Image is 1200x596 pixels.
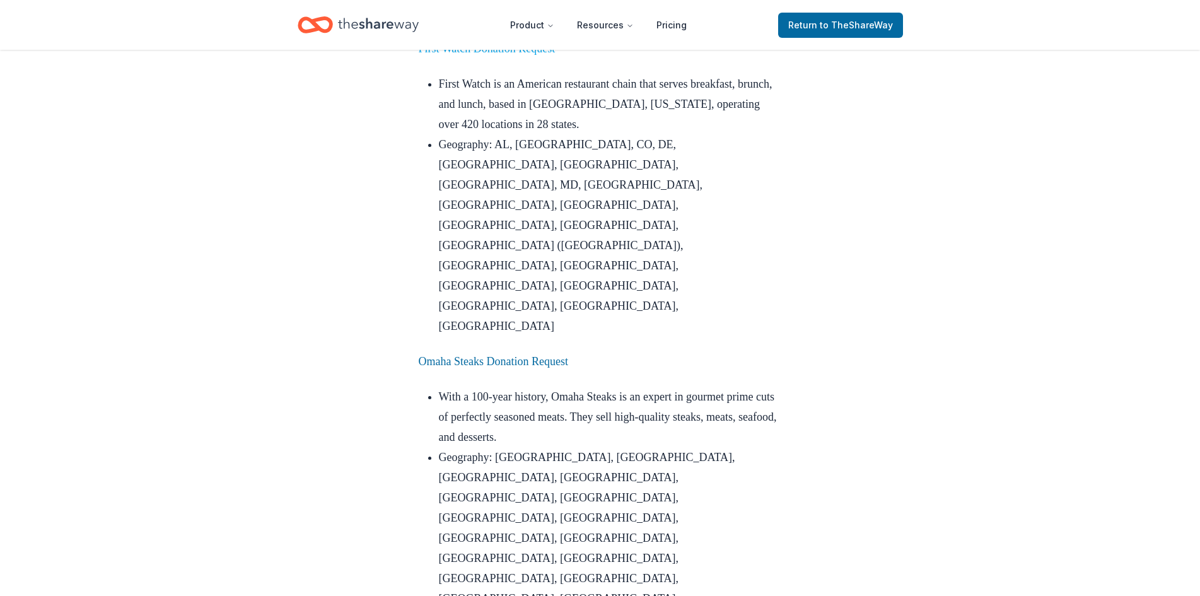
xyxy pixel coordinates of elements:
[439,74,782,134] li: First Watch is an American restaurant chain that serves breakfast, brunch, and lunch, based in [G...
[419,355,568,368] a: Omaha Steaks Donation Request
[500,10,697,40] nav: Main
[788,18,893,33] span: Return
[567,13,644,38] button: Resources
[778,13,903,38] a: Returnto TheShareWay
[500,13,564,38] button: Product
[439,387,782,447] li: With a 100-year history, Omaha Steaks is an expert in gourmet prime cuts of perfectly seasoned me...
[298,10,419,40] a: Home
[439,134,782,336] li: Geography: AL, [GEOGRAPHIC_DATA], CO, DE, [GEOGRAPHIC_DATA], [GEOGRAPHIC_DATA], [GEOGRAPHIC_DATA]...
[646,13,697,38] a: Pricing
[820,20,893,30] span: to TheShareWay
